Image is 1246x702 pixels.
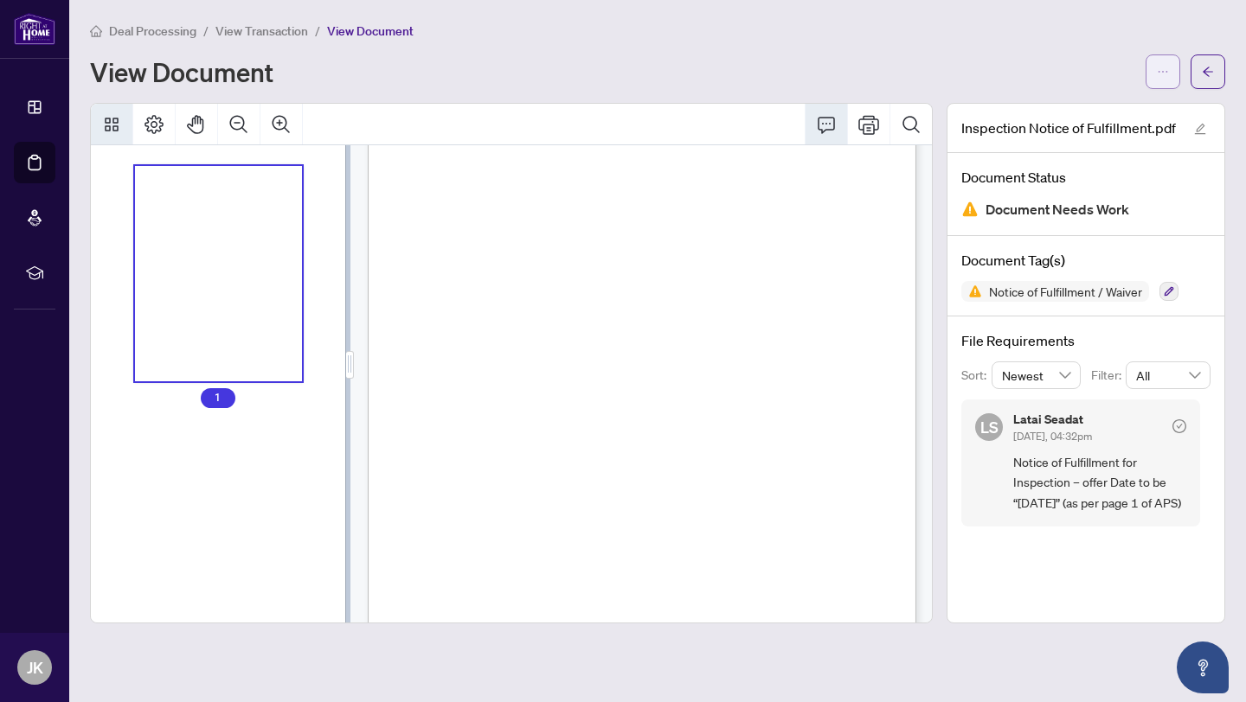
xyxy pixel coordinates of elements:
[27,655,43,680] span: JK
[14,13,55,45] img: logo
[1172,419,1186,433] span: check-circle
[961,366,992,385] p: Sort:
[986,198,1129,221] span: Document Needs Work
[1157,66,1169,78] span: ellipsis
[203,21,209,41] li: /
[1013,430,1092,443] span: [DATE], 04:32pm
[982,285,1149,297] span: Notice of Fulfillment / Waiver
[1013,413,1092,425] h5: Latai Seadat
[961,330,1211,351] h4: File Requirements
[315,21,320,41] li: /
[961,250,1211,271] h4: Document Tag(s)
[90,25,102,37] span: home
[1177,641,1229,693] button: Open asap
[980,415,999,439] span: LS
[961,118,1176,138] span: Inspection Notice of Fulfillment.pdf
[961,167,1211,188] h4: Document Status
[961,281,982,302] img: Status Icon
[215,23,308,39] span: View Transaction
[1091,366,1126,385] p: Filter:
[327,23,414,39] span: View Document
[1002,362,1071,388] span: Newest
[961,201,979,218] img: Document Status
[1194,123,1206,135] span: edit
[1136,362,1200,388] span: All
[1013,452,1186,513] span: Notice of Fulfillment for Inspection – offer Date to be “[DATE]” (as per page 1 of APS)
[90,58,273,86] h1: View Document
[1202,66,1214,78] span: arrow-left
[109,23,196,39] span: Deal Processing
